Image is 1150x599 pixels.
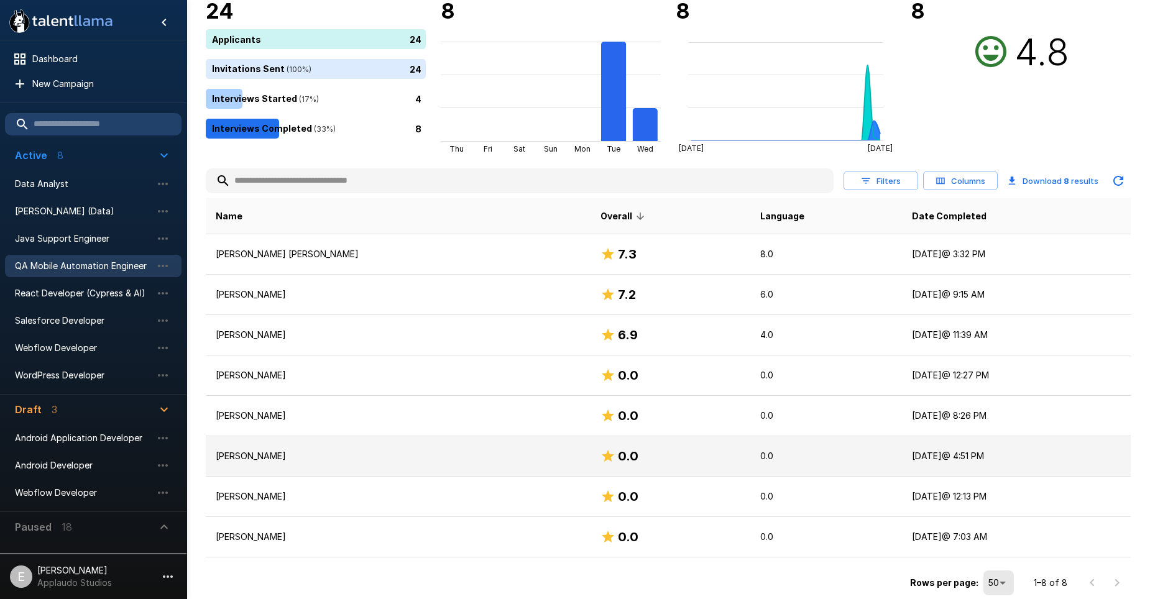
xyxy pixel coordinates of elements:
[902,477,1131,517] td: [DATE] @ 12:13 PM
[902,234,1131,275] td: [DATE] @ 3:32 PM
[760,450,891,462] p: 0.0
[216,531,581,543] p: [PERSON_NAME]
[760,531,891,543] p: 0.0
[216,329,581,341] p: [PERSON_NAME]
[618,325,638,345] h6: 6.9
[410,62,421,75] p: 24
[1003,168,1103,193] button: Download 8 results
[216,369,581,382] p: [PERSON_NAME]
[618,487,638,506] h6: 0.0
[637,144,653,153] tspan: Wed
[760,490,891,503] p: 0.0
[618,446,638,466] h6: 0.0
[618,244,637,264] h6: 7.3
[760,409,891,422] p: 0.0
[1034,577,1067,589] p: 1–8 of 8
[216,288,581,301] p: [PERSON_NAME]
[618,527,638,547] h6: 0.0
[983,570,1014,595] div: 50
[844,171,918,191] button: Filters
[600,209,648,224] span: Overall
[1106,168,1131,193] button: Updated Today - 1:05 PM
[760,288,891,301] p: 6.0
[910,577,978,589] p: Rows per page:
[618,406,638,426] h6: 0.0
[410,32,421,45] p: 24
[679,144,704,153] tspan: [DATE]
[902,315,1131,355] td: [DATE] @ 11:39 AM
[216,248,581,260] p: [PERSON_NAME] [PERSON_NAME]
[216,450,581,462] p: [PERSON_NAME]
[868,144,893,153] tspan: [DATE]
[1014,29,1069,74] h2: 4.8
[760,369,891,382] p: 0.0
[574,144,591,153] tspan: Mon
[902,436,1131,477] td: [DATE] @ 4:51 PM
[902,355,1131,396] td: [DATE] @ 12:27 PM
[902,517,1131,557] td: [DATE] @ 7:03 AM
[760,248,891,260] p: 8.0
[923,171,998,191] button: Columns
[760,209,804,224] span: Language
[902,275,1131,315] td: [DATE] @ 9:15 AM
[760,329,891,341] p: 4.0
[484,144,492,153] tspan: Fri
[449,144,464,153] tspan: Thu
[912,209,987,224] span: Date Completed
[216,209,242,224] span: Name
[607,144,620,153] tspan: Tue
[902,396,1131,436] td: [DATE] @ 8:26 PM
[544,144,558,153] tspan: Sun
[415,92,421,105] p: 4
[513,144,525,153] tspan: Sat
[216,409,581,422] p: [PERSON_NAME]
[618,365,638,385] h6: 0.0
[618,285,636,304] h6: 7.2
[415,122,421,135] p: 8
[216,490,581,503] p: [PERSON_NAME]
[1064,176,1069,186] b: 8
